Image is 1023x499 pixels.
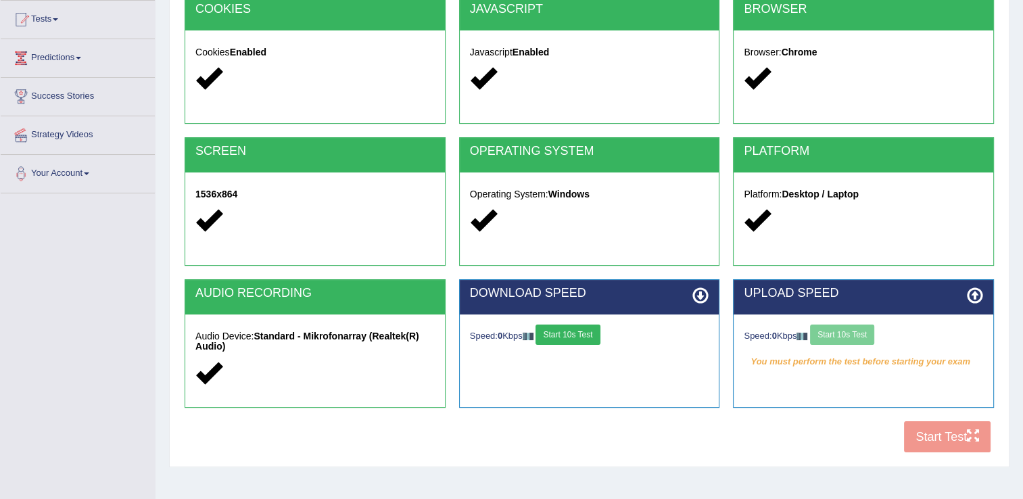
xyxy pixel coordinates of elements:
[1,155,155,189] a: Your Account
[1,78,155,112] a: Success Stories
[744,352,983,372] em: You must perform the test before starting your exam
[744,3,983,16] h2: BROWSER
[1,1,155,34] a: Tests
[470,3,709,16] h2: JAVASCRIPT
[744,145,983,158] h2: PLATFORM
[470,325,709,348] div: Speed: Kbps
[195,287,435,300] h2: AUDIO RECORDING
[230,47,266,57] strong: Enabled
[470,47,709,57] h5: Javascript
[470,189,709,199] h5: Operating System:
[498,331,502,341] strong: 0
[523,333,533,340] img: ajax-loader-fb-connection.gif
[796,333,807,340] img: ajax-loader-fb-connection.gif
[772,331,777,341] strong: 0
[744,47,983,57] h5: Browser:
[470,145,709,158] h2: OPERATING SYSTEM
[470,287,709,300] h2: DOWNLOAD SPEED
[195,47,435,57] h5: Cookies
[782,189,859,199] strong: Desktop / Laptop
[744,287,983,300] h2: UPLOAD SPEED
[513,47,549,57] strong: Enabled
[1,39,155,73] a: Predictions
[1,116,155,150] a: Strategy Videos
[782,47,817,57] strong: Chrome
[744,189,983,199] h5: Platform:
[195,331,435,352] h5: Audio Device:
[548,189,590,199] strong: Windows
[744,325,983,348] div: Speed: Kbps
[195,331,419,352] strong: Standard - Mikrofonarray (Realtek(R) Audio)
[195,3,435,16] h2: COOKIES
[195,189,237,199] strong: 1536x864
[536,325,600,345] button: Start 10s Test
[195,145,435,158] h2: SCREEN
